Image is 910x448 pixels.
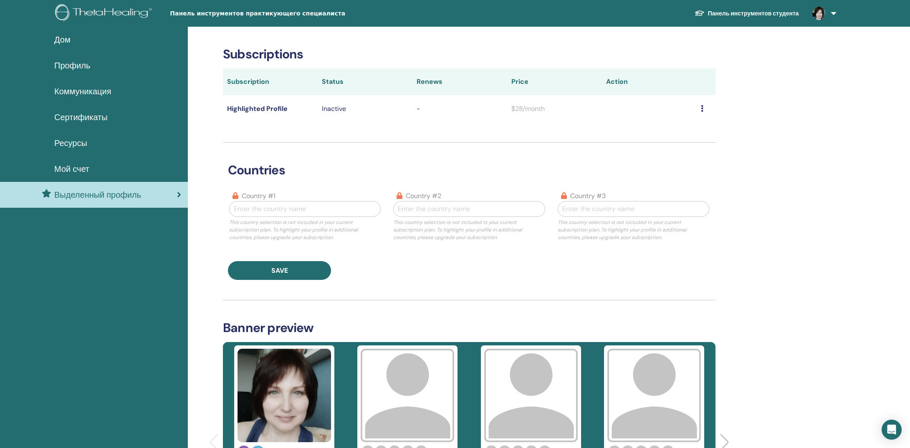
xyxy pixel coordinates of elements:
[708,10,799,17] font: Панель инструментов студента
[170,10,345,17] font: Панель инструментов практикующего специалиста
[54,86,111,97] font: Коммуникация
[322,104,408,114] p: Inactive
[812,7,826,20] img: default.jpg
[406,191,441,201] label: country #2
[417,104,420,113] span: -
[228,261,331,280] button: Save
[602,68,697,95] th: Action
[361,349,454,442] img: user-dummy-placeholder.svg
[271,266,288,275] span: Save
[412,68,507,95] th: Renews
[570,191,606,201] label: country #3
[223,320,715,335] h3: Banner preview
[242,191,276,201] label: country #1
[882,420,902,440] div: Открытый Интерком Мессенджер
[558,219,709,241] p: This country selection is not included in your current subscription plan. To highlight your profi...
[54,34,71,45] font: Дом
[318,68,412,95] th: Status
[223,163,715,178] h3: countries
[223,95,318,122] td: Highlighted Profile
[223,47,715,62] h3: Subscriptions
[511,104,545,113] span: $28/month
[695,10,705,17] img: graduation-cap-white.svg
[223,68,318,95] th: Subscription
[229,219,381,241] p: This country selection is not included in your current subscription plan. To highlight your profi...
[607,349,701,442] img: user-dummy-placeholder.svg
[54,112,108,123] font: Сертификаты
[238,349,331,442] img: default.jpg
[688,5,806,21] a: Панель инструментов студента
[393,219,545,241] p: This country selection is not included in your current subscription plan. To highlight your profi...
[55,4,155,23] img: logo.png
[54,164,89,174] font: Мой счет
[54,60,90,71] font: Профиль
[507,68,602,95] th: Price
[484,349,578,442] img: user-dummy-placeholder.svg
[54,138,87,148] font: Ресурсы
[54,189,141,200] font: Выделенный профиль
